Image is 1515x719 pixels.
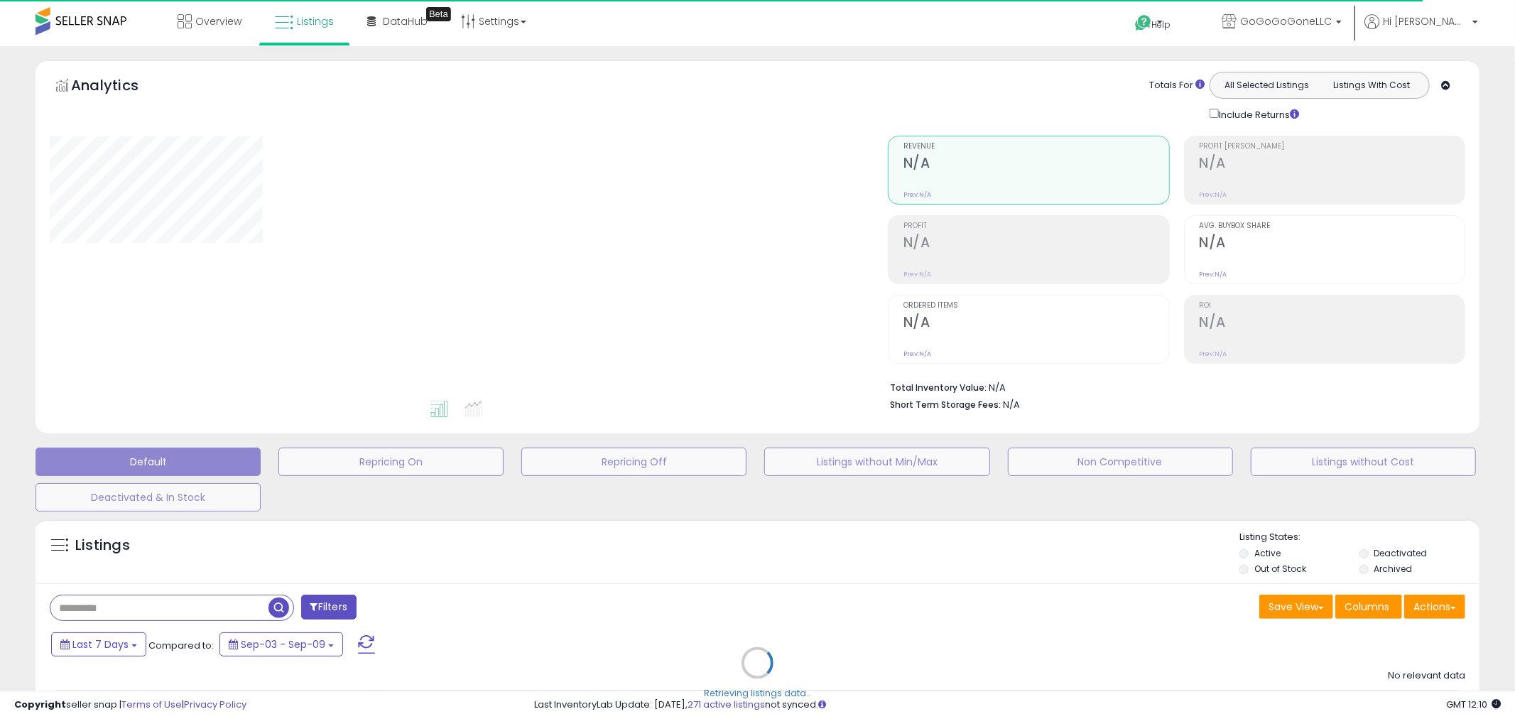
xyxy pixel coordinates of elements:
[1200,270,1227,279] small: Prev: N/A
[1364,14,1478,46] a: Hi [PERSON_NAME]
[71,75,166,99] h5: Analytics
[1003,398,1020,411] span: N/A
[1200,155,1465,174] h2: N/A
[1199,106,1316,121] div: Include Returns
[1200,350,1227,358] small: Prev: N/A
[890,378,1455,395] li: N/A
[14,698,246,712] div: seller snap | |
[1124,4,1199,46] a: Help
[903,350,931,358] small: Prev: N/A
[1200,314,1465,333] h2: N/A
[705,688,811,701] div: Retrieving listings data..
[903,155,1168,174] h2: N/A
[1008,448,1233,476] button: Non Competitive
[903,222,1168,230] span: Profit
[903,270,931,279] small: Prev: N/A
[278,448,504,476] button: Repricing On
[1200,222,1465,230] span: Avg. Buybox Share
[1383,14,1468,28] span: Hi [PERSON_NAME]
[1240,14,1332,28] span: GoGoGoGoneLLC
[890,382,987,394] b: Total Inventory Value:
[903,190,931,199] small: Prev: N/A
[1134,14,1152,32] i: Get Help
[383,14,428,28] span: DataHub
[764,448,989,476] button: Listings without Min/Max
[903,143,1168,151] span: Revenue
[426,7,451,21] div: Tooltip anchor
[1251,448,1476,476] button: Listings without Cost
[521,448,746,476] button: Repricing Off
[903,314,1168,333] h2: N/A
[297,14,334,28] span: Listings
[1214,76,1320,94] button: All Selected Listings
[1319,76,1425,94] button: Listings With Cost
[903,234,1168,254] h2: N/A
[1152,18,1171,31] span: Help
[36,448,261,476] button: Default
[903,302,1168,310] span: Ordered Items
[1200,190,1227,199] small: Prev: N/A
[1200,234,1465,254] h2: N/A
[890,399,1001,411] b: Short Term Storage Fees:
[14,698,66,711] strong: Copyright
[36,483,261,512] button: Deactivated & In Stock
[1200,302,1465,310] span: ROI
[195,14,241,28] span: Overview
[1149,79,1205,92] div: Totals For
[1200,143,1465,151] span: Profit [PERSON_NAME]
